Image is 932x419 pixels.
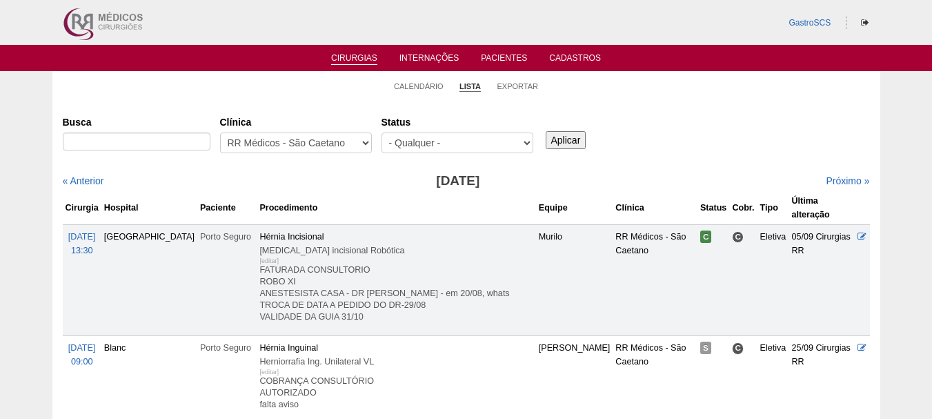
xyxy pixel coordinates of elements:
[613,224,697,335] td: RR Médicos - São Caetano
[259,244,533,257] div: [MEDICAL_DATA] incisional Robótica
[63,191,101,225] th: Cirurgia
[729,191,757,225] th: Cobr.
[546,131,586,149] input: Aplicar
[732,231,744,243] span: Consultório
[399,53,459,67] a: Internações
[197,191,257,225] th: Paciente
[857,343,866,353] a: Editar
[697,191,730,225] th: Status
[826,175,869,186] a: Próximo »
[757,191,789,225] th: Tipo
[331,53,377,65] a: Cirurgias
[71,357,93,367] span: 09:00
[71,246,93,255] span: 13:30
[101,191,197,225] th: Hospital
[68,343,96,367] a: [DATE] 09:00
[68,232,96,242] span: [DATE]
[700,231,712,243] span: Confirmada
[63,115,210,129] label: Busca
[63,175,104,186] a: « Anterior
[256,171,660,191] h3: [DATE]
[101,224,197,335] td: [GEOGRAPHIC_DATA]
[68,343,96,353] span: [DATE]
[200,230,254,244] div: Porto Seguro
[613,191,697,225] th: Clínica
[259,264,533,323] p: FATURADA CONSULTORIO ROBO XI ANESTESISTA CASA - DR [PERSON_NAME] - em 20/08, whats TROCA DE DATA ...
[789,191,855,225] th: Última alteração
[732,342,744,354] span: Consultório
[220,115,372,129] label: Clínica
[857,232,866,242] a: Editar
[481,53,527,67] a: Pacientes
[63,133,210,150] input: Digite os termos que você deseja procurar.
[789,224,855,335] td: 05/09 Cirurgias RR
[394,81,444,91] a: Calendário
[757,224,789,335] td: Eletiva
[259,254,279,268] div: [editar]
[68,232,96,255] a: [DATE] 13:30
[257,191,535,225] th: Procedimento
[536,224,613,335] td: Murilo
[789,18,831,28] a: GastroSCS
[861,19,869,27] i: Sair
[257,224,535,335] td: Hérnia Incisional
[259,365,279,379] div: [editar]
[549,53,601,67] a: Cadastros
[700,342,711,354] span: Suspensa
[497,81,538,91] a: Exportar
[259,355,533,369] div: Herniorrafia Ing. Unilateral VL
[459,81,481,92] a: Lista
[200,341,254,355] div: Porto Seguro
[259,376,533,411] p: COBRANÇA CONSULTÓRIO AUTORIZADO falta aviso
[536,191,613,225] th: Equipe
[381,115,533,129] label: Status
